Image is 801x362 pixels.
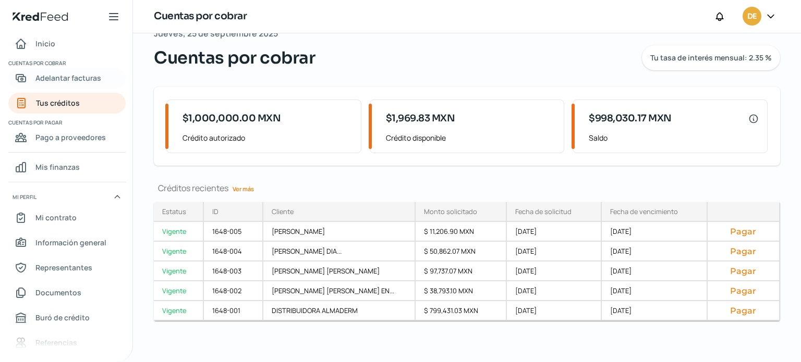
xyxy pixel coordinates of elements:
span: Mi perfil [13,192,37,202]
div: [PERSON_NAME] [PERSON_NAME] [263,261,416,281]
a: Documentos [8,282,126,303]
div: $ 799,431.03 MXN [416,301,507,321]
span: $1,000,000.00 MXN [183,111,281,126]
button: Pagar [716,226,771,236]
div: 1648-001 [204,301,263,321]
a: Ver más [228,181,258,197]
a: Representantes [8,257,126,278]
a: Inicio [8,33,126,54]
span: $998,030.17 MXN [589,111,672,126]
button: Pagar [716,246,771,256]
div: [DATE] [602,281,708,301]
div: Cliente [272,207,294,216]
div: $ 50,862.07 MXN [416,242,507,261]
a: Pago a proveedores [8,127,126,148]
h1: Cuentas por cobrar [154,9,247,24]
div: $ 97,737.07 MXN [416,261,507,281]
div: [DATE] [507,281,601,301]
a: Mi contrato [8,207,126,228]
span: Cuentas por cobrar [154,45,315,70]
div: [DATE] [602,261,708,281]
div: 1648-003 [204,261,263,281]
div: Estatus [162,207,186,216]
span: Buró de crédito [35,311,90,324]
button: Pagar [716,305,771,316]
span: Tus créditos [36,96,80,109]
span: Jueves, 25 de septiembre 2025 [154,26,278,41]
button: Pagar [716,266,771,276]
div: $ 38,793.10 MXN [416,281,507,301]
a: Información general [8,232,126,253]
div: ID [212,207,219,216]
span: Inicio [35,37,55,50]
div: Créditos recientes [154,182,780,194]
span: Mi contrato [35,211,77,224]
span: Cuentas por pagar [8,118,124,127]
div: [DATE] [507,261,601,281]
div: [PERSON_NAME] DIA... [263,242,416,261]
div: $ 11,206.90 MXN [416,222,507,242]
span: Tu tasa de interés mensual: 2.35 % [650,54,772,61]
a: Buró de crédito [8,307,126,328]
div: 1648-004 [204,242,263,261]
div: [DATE] [602,242,708,261]
div: Fecha de solicitud [515,207,572,216]
a: Vigente [154,242,204,261]
div: [DATE] [507,301,601,321]
button: Pagar [716,285,771,296]
span: Crédito disponible [386,131,556,144]
span: Crédito autorizado [183,131,353,144]
span: $1,969.83 MXN [386,111,455,126]
span: DE [747,10,756,23]
span: Adelantar facturas [35,71,101,84]
span: Referencias [35,336,77,349]
div: [DATE] [507,222,601,242]
span: Documentos [35,286,81,299]
span: Información general [35,236,106,249]
a: Vigente [154,261,204,281]
a: Adelantar facturas [8,68,126,89]
a: Tus créditos [8,93,126,114]
div: [DATE] [602,301,708,321]
a: Mis finanzas [8,157,126,178]
div: 1648-002 [204,281,263,301]
div: 1648-005 [204,222,263,242]
div: [PERSON_NAME] [PERSON_NAME] EN... [263,281,416,301]
span: Saldo [589,131,759,144]
div: [DATE] [507,242,601,261]
span: Cuentas por cobrar [8,58,124,68]
div: Monto solicitado [424,207,477,216]
span: Pago a proveedores [35,131,106,144]
a: Referencias [8,332,126,353]
div: [DATE] [602,222,708,242]
a: Vigente [154,301,204,321]
div: [PERSON_NAME] [263,222,416,242]
span: Mis finanzas [35,160,80,173]
a: Vigente [154,281,204,301]
div: DISTRIBUIDORA ALMADERM [263,301,416,321]
span: Representantes [35,261,92,274]
a: Vigente [154,222,204,242]
div: Fecha de vencimiento [610,207,678,216]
